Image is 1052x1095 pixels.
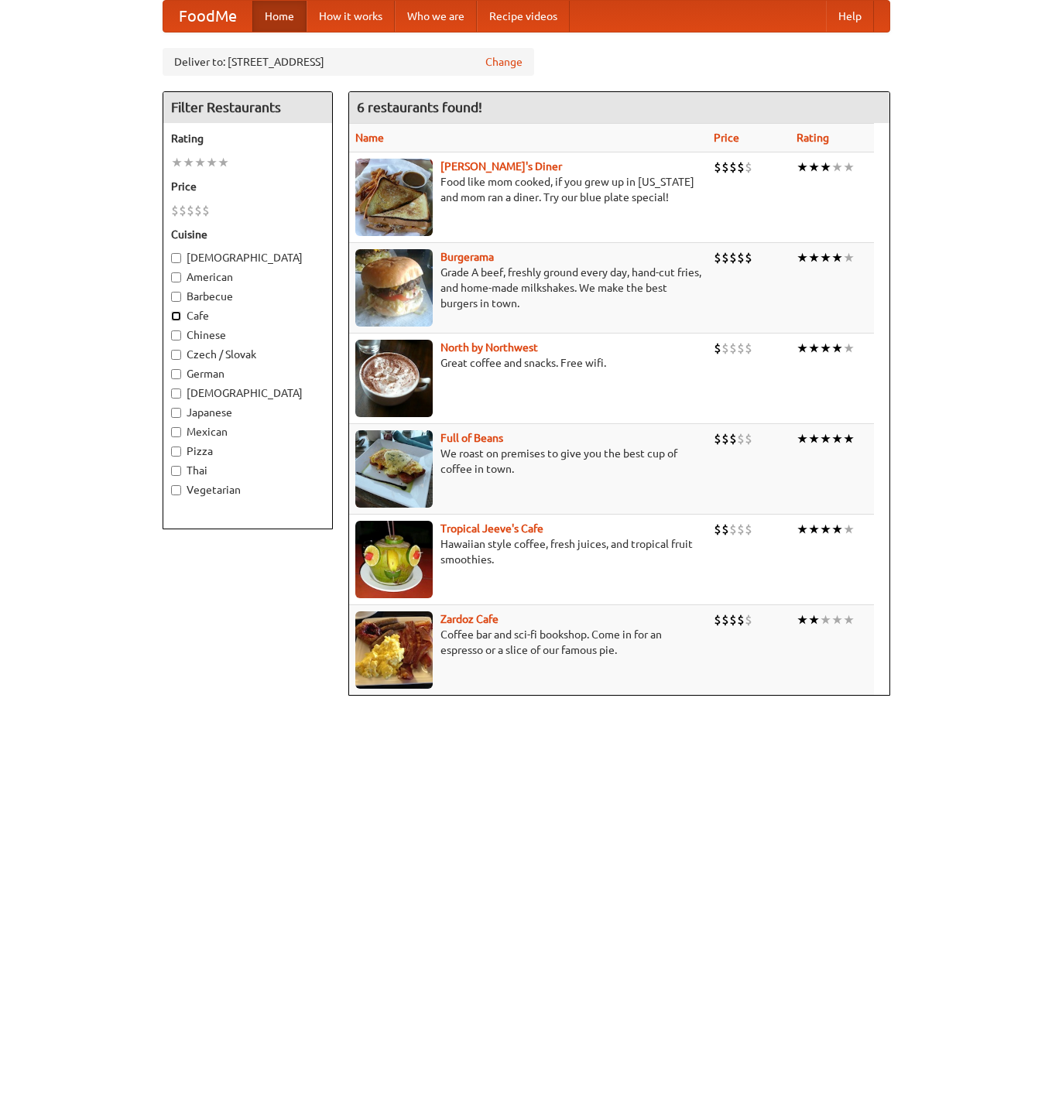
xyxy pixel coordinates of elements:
[171,292,181,302] input: Barbecue
[171,388,181,399] input: [DEMOGRAPHIC_DATA]
[171,443,324,459] label: Pizza
[171,131,324,146] h5: Rating
[183,154,194,171] li: ★
[171,227,324,242] h5: Cuisine
[721,159,729,176] li: $
[737,159,745,176] li: $
[202,202,210,219] li: $
[355,249,433,327] img: burgerama.jpg
[485,54,523,70] a: Change
[355,521,433,598] img: jeeves.jpg
[737,611,745,628] li: $
[729,159,737,176] li: $
[171,289,324,304] label: Barbecue
[171,405,324,420] label: Japanese
[171,424,324,440] label: Mexican
[797,611,808,628] li: ★
[355,159,433,236] img: sallys.jpg
[714,340,721,357] li: $
[797,159,808,176] li: ★
[797,249,808,266] li: ★
[820,340,831,357] li: ★
[171,179,324,194] h5: Price
[179,202,187,219] li: $
[440,341,538,354] a: North by Northwest
[440,251,494,263] a: Burgerama
[171,308,324,323] label: Cafe
[171,330,181,340] input: Chinese
[808,611,820,628] li: ★
[820,611,831,628] li: ★
[826,1,874,32] a: Help
[440,160,562,173] a: [PERSON_NAME]'s Diner
[187,202,194,219] li: $
[194,154,206,171] li: ★
[307,1,395,32] a: How it works
[171,482,324,498] label: Vegetarian
[171,311,181,321] input: Cafe
[831,249,843,266] li: ★
[737,521,745,538] li: $
[355,340,433,417] img: north.jpg
[843,521,855,538] li: ★
[831,521,843,538] li: ★
[440,613,499,625] a: Zardoz Cafe
[797,340,808,357] li: ★
[355,611,433,689] img: zardoz.jpg
[355,627,701,658] p: Coffee bar and sci-fi bookshop. Come in for an espresso or a slice of our famous pie.
[729,521,737,538] li: $
[714,611,721,628] li: $
[808,430,820,447] li: ★
[355,132,384,144] a: Name
[171,369,181,379] input: German
[218,154,229,171] li: ★
[843,611,855,628] li: ★
[831,611,843,628] li: ★
[355,536,701,567] p: Hawaiian style coffee, fresh juices, and tropical fruit smoothies.
[721,521,729,538] li: $
[171,463,324,478] label: Thai
[745,611,752,628] li: $
[440,522,543,535] b: Tropical Jeeve's Cafe
[171,327,324,343] label: Chinese
[745,340,752,357] li: $
[194,202,202,219] li: $
[714,132,739,144] a: Price
[820,521,831,538] li: ★
[721,249,729,266] li: $
[171,253,181,263] input: [DEMOGRAPHIC_DATA]
[355,430,433,508] img: beans.jpg
[831,340,843,357] li: ★
[171,154,183,171] li: ★
[440,432,503,444] a: Full of Beans
[206,154,218,171] li: ★
[729,430,737,447] li: $
[355,265,701,311] p: Grade A beef, freshly ground every day, hand-cut fries, and home-made milkshakes. We make the bes...
[820,159,831,176] li: ★
[721,430,729,447] li: $
[721,340,729,357] li: $
[843,249,855,266] li: ★
[729,249,737,266] li: $
[737,249,745,266] li: $
[721,611,729,628] li: $
[477,1,570,32] a: Recipe videos
[737,430,745,447] li: $
[171,385,324,401] label: [DEMOGRAPHIC_DATA]
[171,350,181,360] input: Czech / Slovak
[820,430,831,447] li: ★
[797,132,829,144] a: Rating
[171,250,324,265] label: [DEMOGRAPHIC_DATA]
[843,340,855,357] li: ★
[163,1,252,32] a: FoodMe
[808,249,820,266] li: ★
[737,340,745,357] li: $
[745,159,752,176] li: $
[745,430,752,447] li: $
[831,159,843,176] li: ★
